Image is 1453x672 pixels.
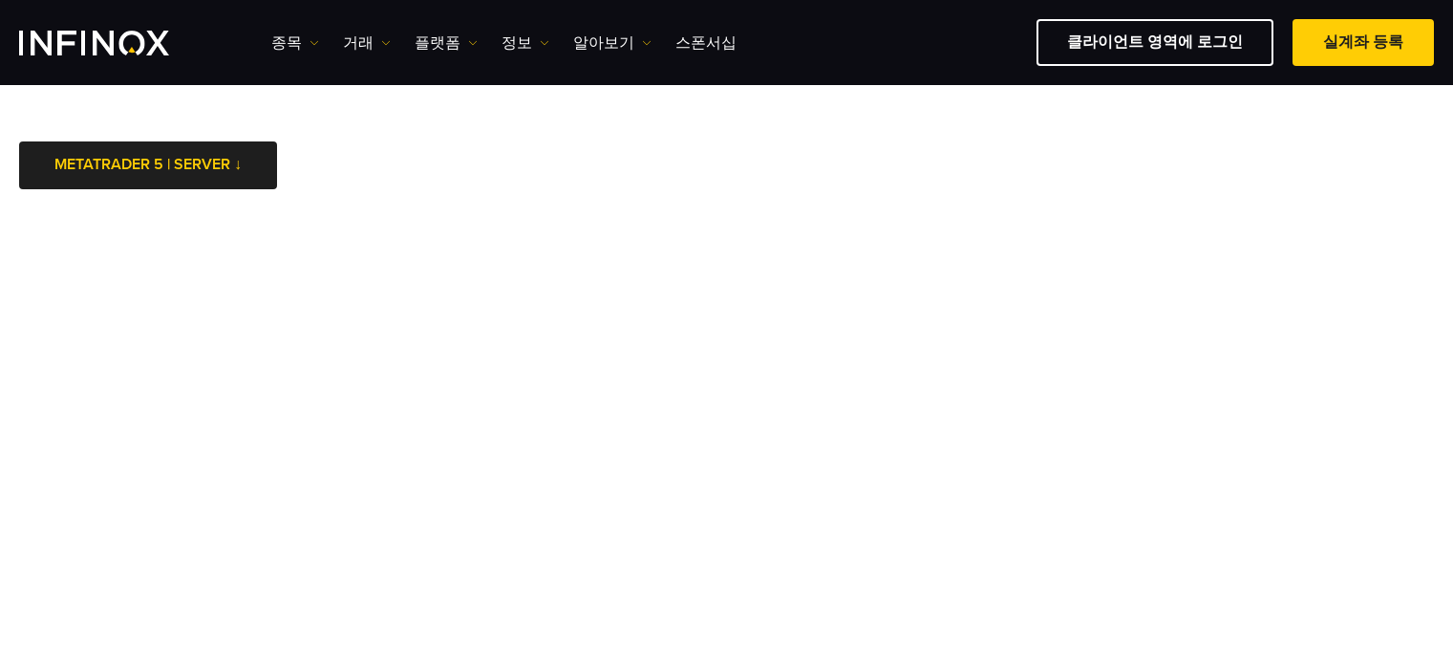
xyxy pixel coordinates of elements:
[271,32,319,54] a: 종목
[1293,19,1434,66] a: 실계좌 등록
[573,32,652,54] a: 알아보기
[19,141,277,188] a: METATRADER 5 | SERVER ↓
[502,32,549,54] a: 정보
[675,32,737,54] a: 스폰서십
[19,31,214,55] a: INFINOX Logo
[1036,19,1273,66] a: 클라이언트 영역에 로그인
[343,32,391,54] a: 거래
[415,32,478,54] a: 플랫폼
